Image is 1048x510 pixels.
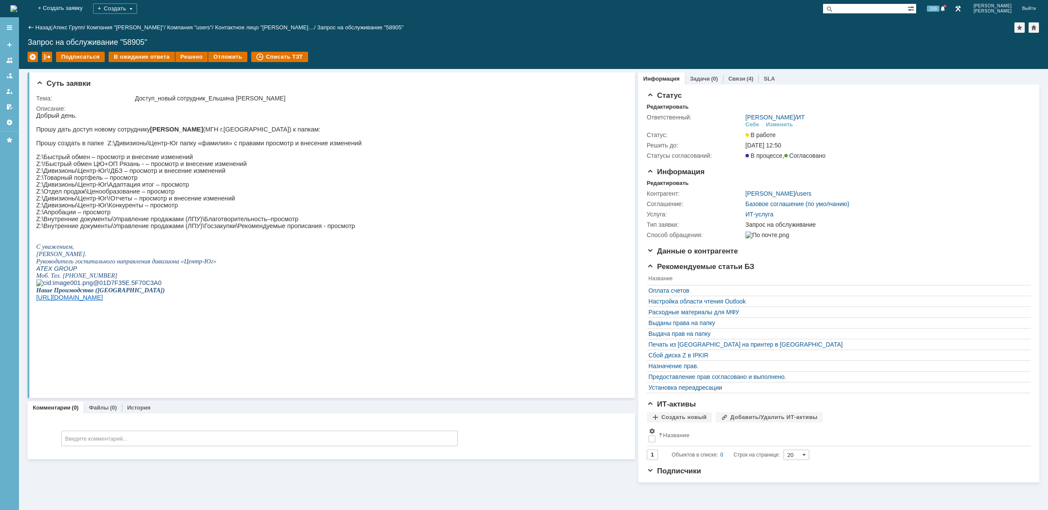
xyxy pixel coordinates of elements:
a: История [127,404,150,411]
a: Заявки в моей ответственности [3,69,16,83]
span: Подписчики [647,467,701,475]
span: 159 [927,6,939,12]
div: Создать [93,3,137,14]
img: По почте.png [745,232,789,238]
div: (0) [72,404,79,411]
a: ИТ-услуга [745,211,774,218]
a: Задачи [690,75,710,82]
div: Удалить [28,52,38,62]
div: Решить до: [647,142,744,149]
a: Настройки [3,116,16,129]
div: / [215,24,317,31]
a: Мои согласования [3,100,16,114]
div: (0) [711,75,718,82]
span: В процессе [745,152,783,159]
span: В работе [745,131,776,138]
div: Тип заявки: [647,221,744,228]
div: Работа с массовостью [42,52,52,62]
span: Расширенный поиск [908,4,916,12]
a: Настройка области чтения Outlook [649,298,1025,305]
span: Статус [647,91,682,100]
a: Печать из [GEOGRAPHIC_DATA] на принтер в [GEOGRAPHIC_DATA] [649,341,1025,348]
a: Сбой диска Z в IPKIR [649,352,1025,359]
div: Ответственный: [647,114,744,121]
div: 0 [720,450,724,460]
a: Создать заявку [3,38,16,52]
a: Выдача прав на папку [649,330,1025,337]
div: (0) [110,404,117,411]
div: Сделать домашней страницей [1029,22,1039,33]
span: Информация [647,168,705,176]
a: Выданы права на папку [649,319,1025,326]
a: Связи [728,75,745,82]
span: . [49,138,50,145]
div: Редактировать [647,180,689,187]
span: Настройки [649,428,655,435]
a: SLA [764,75,775,82]
a: Назад [35,24,51,31]
span: [PERSON_NAME] [973,9,1012,14]
div: Соглашение: [647,200,744,207]
a: Перейти в интерфейс администратора [953,3,963,14]
a: Заявки на командах [3,53,16,67]
th: Название [647,274,1026,285]
span: [PERSON_NAME] [973,3,1012,9]
div: Тема: [36,95,133,102]
div: Статусы согласований: [647,152,744,159]
th: Название [657,426,1026,446]
div: Себе [745,121,759,128]
div: , [745,152,1025,159]
a: [PERSON_NAME] [745,114,795,121]
div: / [745,190,811,197]
span: Объектов в списке: [672,452,718,458]
div: Контрагент: [647,190,744,197]
div: Способ обращения: [647,232,744,238]
span: Данные о контрагенте [647,247,738,255]
span: Согласовано [784,152,826,159]
a: Контактное лицо "[PERSON_NAME]… [215,24,314,31]
span: уважением [6,131,36,138]
div: Доступ_новый сотрудник_Ельшина [PERSON_NAME] [135,95,620,102]
a: Файлы [89,404,109,411]
a: Атекс Групп [53,24,84,31]
a: Расходные материалы для МФУ [649,309,1025,316]
div: Изменить [766,121,793,128]
div: Запрос на обслуживание [745,221,1025,228]
div: Описание: [36,105,622,112]
div: Запрос на обслуживание "58905" [28,38,1039,47]
a: Компания "[PERSON_NAME]" [87,24,164,31]
span: ИТ-активы [647,400,696,408]
span: Рекомендуемые статьи БЗ [647,263,755,271]
div: Добавить в избранное [1014,22,1025,33]
a: Предоставление прав согласовано и выполнено. [649,373,1025,380]
div: | [51,24,53,30]
span: , [36,131,38,138]
span: Суть заявки [36,79,90,88]
span: – [231,103,234,110]
a: Комментарии [33,404,71,411]
a: Оплата счетов [649,287,1025,294]
i: Строк на странице: [672,450,780,460]
a: Назначение прав. [649,363,1025,369]
img: logo [10,5,17,12]
span: [DATE] 12:50 [745,142,781,149]
a: Установка переадресации [649,384,1025,391]
div: Услуга: [647,211,744,218]
a: [PERSON_NAME] [745,190,795,197]
div: / [745,114,805,121]
div: / [87,24,167,31]
a: ИТ [797,114,805,121]
div: Название [663,432,689,438]
div: (4) [746,75,753,82]
a: Базовое соглашение (по умолчанию) [745,200,849,207]
a: Мои заявки [3,84,16,98]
